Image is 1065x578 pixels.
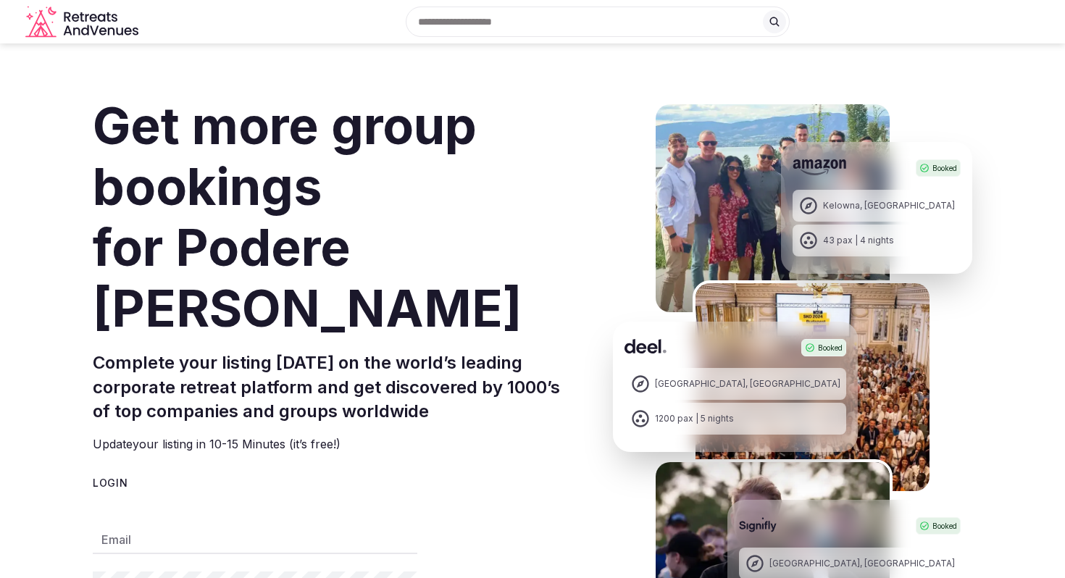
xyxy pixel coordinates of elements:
div: [GEOGRAPHIC_DATA], [GEOGRAPHIC_DATA] [655,378,840,390]
div: [GEOGRAPHIC_DATA], [GEOGRAPHIC_DATA] [769,558,955,570]
div: Booked [916,517,961,535]
div: Login [93,476,578,490]
img: Deel Spain Retreat [693,280,932,494]
h2: Complete your listing [DATE] on the world’s leading corporate retreat platform and get discovered... [93,351,578,424]
svg: Retreats and Venues company logo [25,6,141,38]
div: 1200 pax | 5 nights [655,413,734,425]
img: Amazon Kelowna Retreat [653,101,893,315]
h1: Get more group bookings for Podere [PERSON_NAME] [93,96,578,339]
a: Visit the homepage [25,6,141,38]
div: Kelowna, [GEOGRAPHIC_DATA] [823,200,955,212]
div: 43 pax | 4 nights [823,235,894,247]
p: Update your listing in 10-15 Minutes (it’s free!) [93,435,578,453]
div: Booked [801,339,846,356]
div: Booked [916,159,961,177]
